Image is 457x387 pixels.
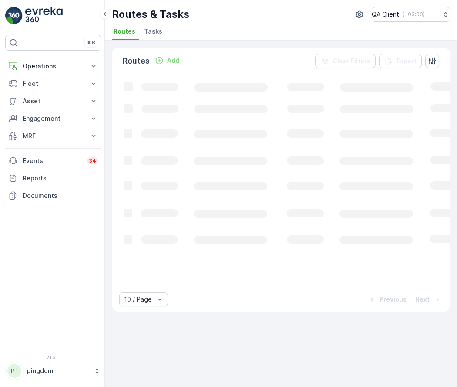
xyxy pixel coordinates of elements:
[5,110,101,127] button: Engagement
[23,132,84,140] p: MRF
[167,56,179,65] p: Add
[5,355,101,360] span: v 1.51.1
[23,156,82,165] p: Events
[5,75,101,92] button: Fleet
[23,174,98,183] p: Reports
[151,55,183,66] button: Add
[333,57,370,65] p: Clear Filters
[23,97,84,105] p: Asset
[23,191,98,200] p: Documents
[5,362,101,380] button: PPpingdom
[23,79,84,88] p: Fleet
[112,7,189,21] p: Routes & Tasks
[379,54,422,68] button: Export
[5,127,101,145] button: MRF
[5,92,101,110] button: Asset
[25,7,63,24] img: logo_light-DOdMpM7g.png
[87,39,95,46] p: ⌘B
[144,27,162,36] span: Tasks
[89,157,96,164] p: 34
[5,7,23,24] img: logo
[23,114,84,123] p: Engagement
[315,54,376,68] button: Clear Filters
[5,58,101,75] button: Operations
[415,295,430,304] p: Next
[5,152,101,170] a: Events34
[403,11,425,18] p: ( +03:00 )
[5,187,101,204] a: Documents
[372,7,450,22] button: QA Client(+03:00)
[114,27,135,36] span: Routes
[380,295,407,304] p: Previous
[414,294,443,305] button: Next
[7,364,21,378] div: PP
[27,367,89,375] p: pingdom
[372,10,399,19] p: QA Client
[23,62,84,71] p: Operations
[123,55,150,67] p: Routes
[397,57,417,65] p: Export
[5,170,101,187] a: Reports
[366,294,407,305] button: Previous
